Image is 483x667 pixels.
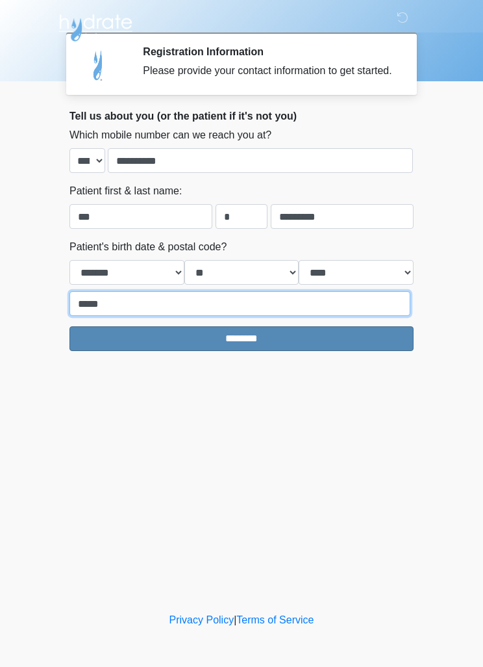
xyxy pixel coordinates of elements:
a: | [234,614,236,625]
img: Hydrate IV Bar - Scottsdale Logo [56,10,134,42]
label: Patient's birth date & postal code? [69,239,227,255]
a: Terms of Service [236,614,314,625]
label: Which mobile number can we reach you at? [69,127,271,143]
h2: Tell us about you (or the patient if it's not you) [69,110,414,122]
label: Patient first & last name: [69,183,182,199]
a: Privacy Policy [169,614,234,625]
div: Please provide your contact information to get started. [143,63,394,79]
img: Agent Avatar [79,46,118,85]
